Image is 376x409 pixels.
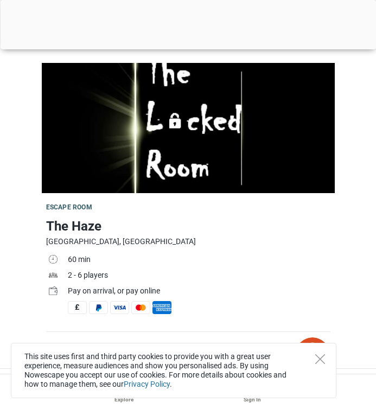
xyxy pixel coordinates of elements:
[46,342,116,368] div: Operated by
[131,301,150,314] span: MasterCard
[295,337,330,372] img: bitmap.png
[60,395,188,404] div: Explore
[110,301,129,314] span: Visa
[68,269,330,284] td: 2 - 6 players
[315,354,325,364] button: Close
[46,203,92,211] span: Escape room
[46,236,330,247] div: [GEOGRAPHIC_DATA], [GEOGRAPHIC_DATA]
[188,395,317,404] div: Sign In
[68,285,330,297] div: Pay on arrival, or pay online
[152,301,171,314] span: American Express
[68,301,87,314] span: Cash
[11,343,336,398] div: This site uses first and third party cookies to provide you with a great user experience, measure...
[89,301,108,314] span: PayPal
[124,380,170,388] a: Privacy Policy
[46,216,330,236] h1: The Haze
[42,63,335,193] img: The Haze photo 1
[68,253,330,269] td: 60 min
